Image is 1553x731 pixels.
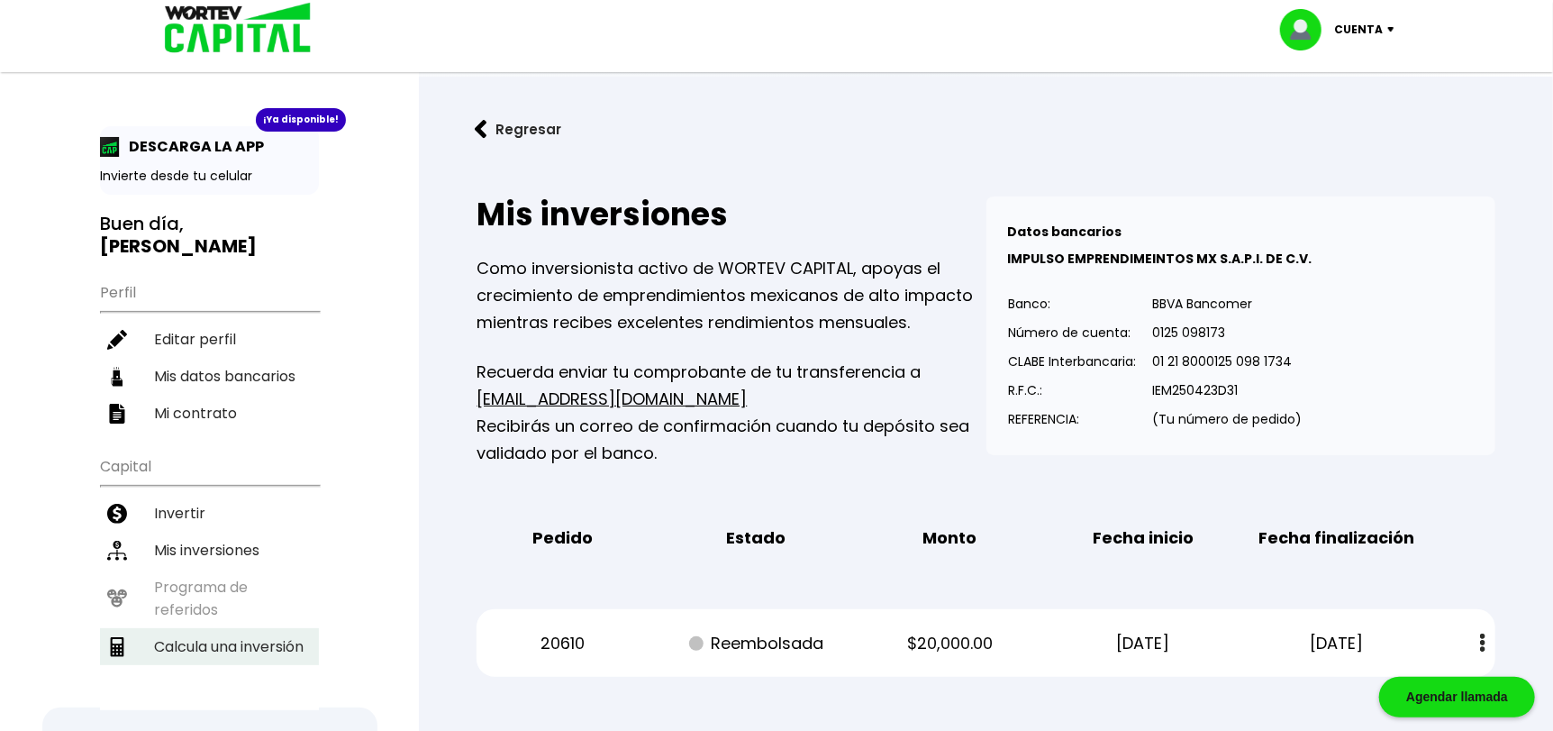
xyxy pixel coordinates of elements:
[107,404,127,424] img: contrato-icon.f2db500c.svg
[1334,16,1383,43] p: Cuenta
[477,196,985,233] h2: Mis inversiones
[100,532,319,569] a: Mis inversiones
[448,105,1524,153] a: flecha izquierdaRegresar
[1093,525,1194,552] b: Fecha inicio
[100,446,319,710] ul: Capital
[1009,377,1137,404] p: R.F.C.:
[1258,525,1414,552] b: Fecha finalización
[1062,630,1225,657] p: [DATE]
[100,213,319,258] h3: Buen día,
[100,628,319,665] a: Calcula una inversión
[120,135,264,158] p: DESCARGA LA APP
[107,367,127,387] img: datos-icon.10cf9172.svg
[1379,677,1535,717] div: Agendar llamada
[100,233,257,259] b: [PERSON_NAME]
[1153,406,1303,433] p: (Tu número de pedido)
[1383,27,1407,32] img: icon-down
[448,105,588,153] button: Regresar
[107,330,127,350] img: editar-icon.952d3147.svg
[1153,290,1303,317] p: BBVA Bancomer
[1009,290,1137,317] p: Banco:
[1008,250,1312,268] b: IMPULSO EMPRENDIMEINTOS MX S.A.P.I. DE C.V.
[100,272,319,432] ul: Perfil
[675,630,838,657] p: Reembolsada
[1009,406,1137,433] p: REFERENCIA:
[477,359,985,467] p: Recuerda enviar tu comprobante de tu transferencia a Recibirás un correo de confirmación cuando t...
[256,108,346,132] div: ¡Ya disponible!
[1153,348,1303,375] p: 01 21 8000125 098 1734
[1153,319,1303,346] p: 0125 098173
[1009,319,1137,346] p: Número de cuenta:
[1008,223,1122,241] b: Datos bancarios
[107,541,127,561] img: inversiones-icon.6695dc30.svg
[1256,630,1419,657] p: [DATE]
[100,137,120,157] img: app-icon
[100,395,319,432] a: Mi contrato
[100,167,319,186] p: Invierte desde tu celular
[868,630,1031,657] p: $20,000.00
[1280,9,1334,50] img: profile-image
[477,388,747,410] a: [EMAIL_ADDRESS][DOMAIN_NAME]
[477,255,985,336] p: Como inversionista activo de WORTEV CAPITAL, apoyas el crecimiento de emprendimientos mexicanos d...
[532,525,593,552] b: Pedido
[107,637,127,657] img: calculadora-icon.17d418c4.svg
[481,630,644,657] p: 20610
[107,504,127,524] img: invertir-icon.b3b967d7.svg
[100,495,319,532] a: Invertir
[727,525,786,552] b: Estado
[475,120,487,139] img: flecha izquierda
[100,321,319,358] a: Editar perfil
[922,525,976,552] b: Monto
[1009,348,1137,375] p: CLABE Interbancaria:
[100,358,319,395] a: Mis datos bancarios
[1153,377,1303,404] p: IEM250423D31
